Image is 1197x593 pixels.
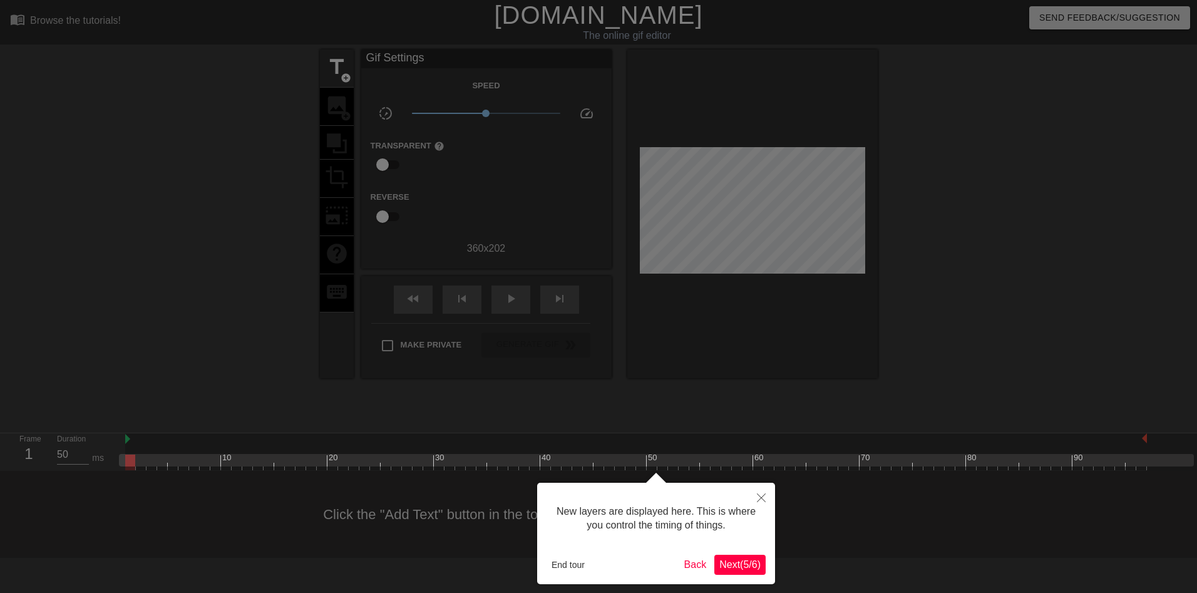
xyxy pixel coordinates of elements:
div: New layers are displayed here. This is where you control the timing of things. [547,492,766,545]
span: Next ( 5 / 6 ) [719,559,761,570]
button: Back [679,555,712,575]
button: Next [714,555,766,575]
button: End tour [547,555,590,574]
button: Close [747,483,775,512]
